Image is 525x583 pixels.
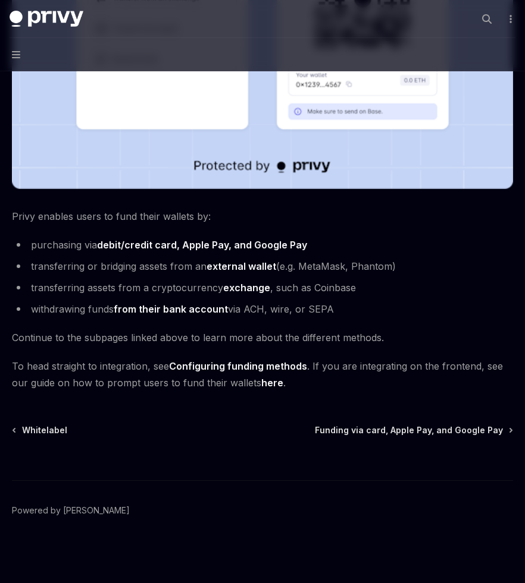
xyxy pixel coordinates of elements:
a: exchange [223,282,270,294]
span: To head straight to integration, see . If you are integrating on the frontend, see our guide on h... [12,358,513,391]
span: Continue to the subpages linked above to learn more about the different methods. [12,329,513,346]
a: here [261,377,283,389]
li: withdrawing funds via ACH, wire, or SEPA [12,301,513,317]
a: Funding via card, Apple Pay, and Google Pay [315,424,512,436]
li: transferring assets from a cryptocurrency , such as Coinbase [12,279,513,296]
a: external wallet [207,260,276,273]
span: Funding via card, Apple Pay, and Google Pay [315,424,503,436]
a: Configuring funding methods [169,360,307,373]
strong: debit/credit card, Apple Pay, and Google Pay [97,239,307,251]
img: dark logo [10,11,83,27]
a: from their bank account [114,303,228,316]
a: Whitelabel [13,424,67,436]
strong: external wallet [207,260,276,272]
button: Open search [477,10,496,29]
a: debit/credit card, Apple Pay, and Google Pay [97,239,307,251]
li: purchasing via [12,237,513,253]
button: More actions [504,11,515,27]
span: Whitelabel [22,424,67,436]
li: transferring or bridging assets from an (e.g. MetaMask, Phantom) [12,258,513,275]
span: Privy enables users to fund their wallets by: [12,208,513,225]
a: Powered by [PERSON_NAME] [12,505,130,516]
